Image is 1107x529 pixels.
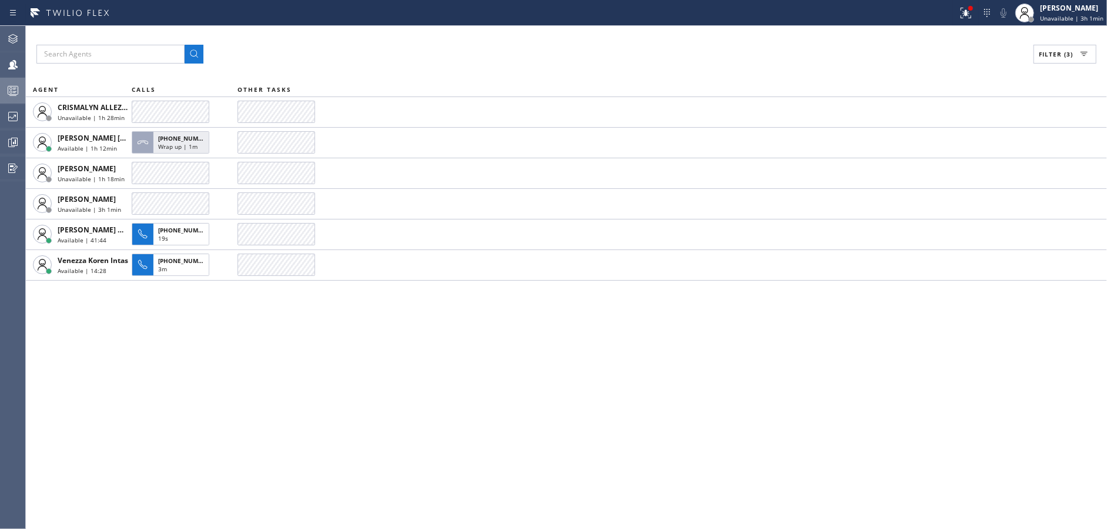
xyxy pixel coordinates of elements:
span: 3m [158,265,167,273]
span: [PERSON_NAME] [58,164,116,174]
span: Available | 41:44 [58,236,106,244]
span: CRISMALYN ALLEZER [58,102,131,112]
button: Filter (3) [1034,45,1096,64]
span: Unavailable | 3h 1min [1040,14,1103,22]
span: Available | 14:28 [58,267,106,275]
input: Search Agents [36,45,185,64]
button: [PHONE_NUMBER]3m [132,250,213,280]
button: [PHONE_NUMBER]19s [132,219,213,249]
span: Available | 1h 12min [58,144,117,152]
span: [PHONE_NUMBER] [158,257,212,265]
span: Wrap up | 1m [158,142,198,151]
span: OTHER TASKS [238,85,292,94]
span: [PERSON_NAME] [PERSON_NAME] [58,133,176,143]
button: [PHONE_NUMBER]Wrap up | 1m [132,128,213,157]
span: Unavailable | 3h 1min [58,205,121,214]
span: 19s [158,234,168,242]
span: [PERSON_NAME] [58,194,116,204]
span: Venezza Koren Intas [58,255,128,265]
div: [PERSON_NAME] [1040,3,1103,13]
span: Filter (3) [1039,50,1073,58]
span: CALLS [132,85,156,94]
button: Mute [995,5,1012,21]
span: [PERSON_NAME] Guingos [58,225,146,235]
span: Unavailable | 1h 18min [58,175,125,183]
span: [PHONE_NUMBER] [158,134,212,142]
span: Unavailable | 1h 28min [58,114,125,122]
span: [PHONE_NUMBER] [158,226,212,234]
span: AGENT [33,85,59,94]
